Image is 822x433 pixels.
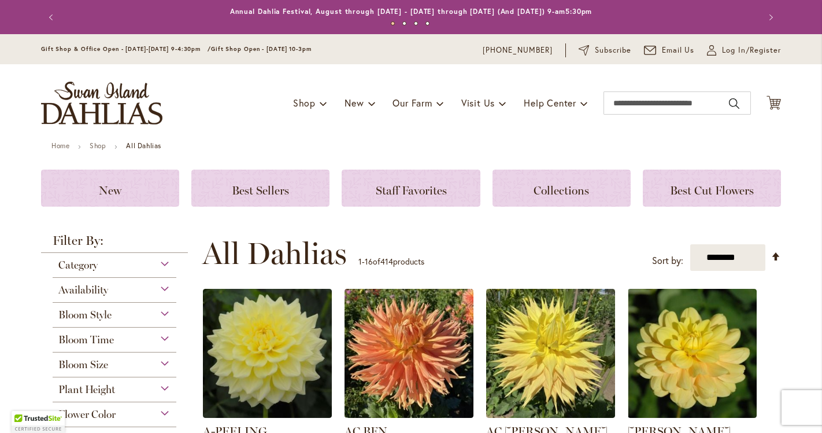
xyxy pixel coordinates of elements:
strong: Filter By: [41,234,188,253]
span: New [99,184,121,197]
img: AC BEN [345,289,473,418]
a: AHOY MATEY [628,409,757,420]
span: Category [58,259,98,271]
span: 1 [358,256,362,267]
a: Email Us [644,45,695,56]
span: Staff Favorites [376,184,447,197]
span: Log In/Register [722,45,781,56]
a: Home [51,141,69,150]
button: 2 of 4 [402,21,406,25]
a: Staff Favorites [342,170,480,207]
span: Email Us [662,45,695,56]
span: Best Cut Flowers [670,184,754,197]
img: AC Jeri [486,289,615,418]
img: AHOY MATEY [628,289,757,418]
span: 16 [365,256,373,267]
p: - of products [358,252,424,271]
a: AC Jeri [486,409,615,420]
button: Next [758,6,781,29]
a: Collections [493,170,631,207]
span: Plant Height [58,383,115,396]
strong: All Dahlias [126,141,161,150]
button: Previous [41,6,64,29]
a: store logo [41,82,162,124]
a: Best Sellers [191,170,329,207]
a: Shop [90,141,106,150]
a: Log In/Register [707,45,781,56]
a: Best Cut Flowers [643,170,781,207]
span: Shop [293,97,316,109]
img: A-Peeling [203,289,332,418]
button: 3 of 4 [414,21,418,25]
a: Subscribe [579,45,631,56]
span: Flower Color [58,408,116,421]
span: Our Farm [393,97,432,109]
span: 414 [380,256,393,267]
a: AC BEN [345,409,473,420]
span: Gift Shop & Office Open - [DATE]-[DATE] 9-4:30pm / [41,45,211,53]
button: 4 of 4 [425,21,429,25]
span: Bloom Style [58,309,112,321]
a: Annual Dahlia Festival, August through [DATE] - [DATE] through [DATE] (And [DATE]) 9-am5:30pm [230,7,593,16]
a: A-Peeling [203,409,332,420]
span: Visit Us [461,97,495,109]
div: TrustedSite Certified [12,411,65,433]
span: Availability [58,284,108,296]
span: Bloom Time [58,333,114,346]
label: Sort by: [652,250,683,271]
span: Subscribe [595,45,631,56]
span: Best Sellers [232,184,289,197]
button: 1 of 4 [391,21,395,25]
span: Collections [534,184,589,197]
span: New [345,97,364,109]
span: Gift Shop Open - [DATE] 10-3pm [211,45,312,53]
span: All Dahlias [202,236,347,271]
a: [PHONE_NUMBER] [483,45,553,56]
a: New [41,170,179,207]
span: Bloom Size [58,358,108,371]
span: Help Center [524,97,576,109]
